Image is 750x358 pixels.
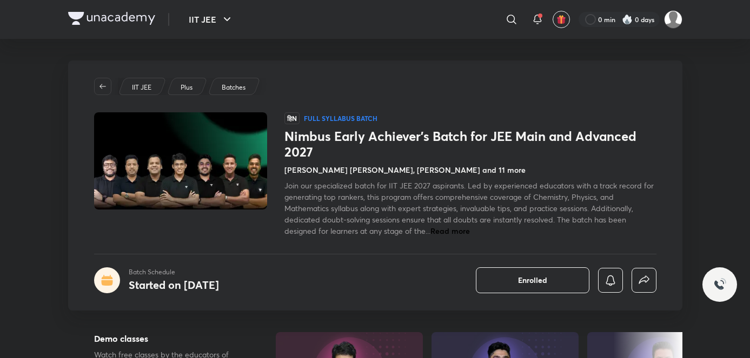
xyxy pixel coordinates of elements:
[664,10,682,29] img: SUBHRANGSU DAS
[553,11,570,28] button: avatar
[178,83,194,92] a: Plus
[68,12,155,28] a: Company Logo
[222,83,245,92] p: Batches
[284,180,654,236] span: Join our specialized batch for IIT JEE 2027 aspirants. Led by experienced educators with a track ...
[713,278,726,291] img: ttu
[130,83,153,92] a: IIT JEE
[284,112,300,124] span: हिN
[92,111,268,211] img: Thumbnail
[284,129,656,160] h1: Nimbus Early Achiever’s Batch for JEE Main and Advanced 2027
[129,278,219,292] h4: Started on [DATE]
[181,83,193,92] p: Plus
[68,12,155,25] img: Company Logo
[476,267,589,293] button: Enrolled
[430,226,470,236] span: Read more
[94,332,241,345] h5: Demo classes
[556,15,566,24] img: avatar
[132,83,151,92] p: IIT JEE
[284,164,526,175] h4: [PERSON_NAME] [PERSON_NAME], [PERSON_NAME] and 11 more
[220,83,247,92] a: Batches
[182,9,240,30] button: IIT JEE
[518,275,547,286] span: Enrolled
[129,267,219,277] p: Batch Schedule
[304,114,377,123] p: Full Syllabus Batch
[622,14,633,25] img: streak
